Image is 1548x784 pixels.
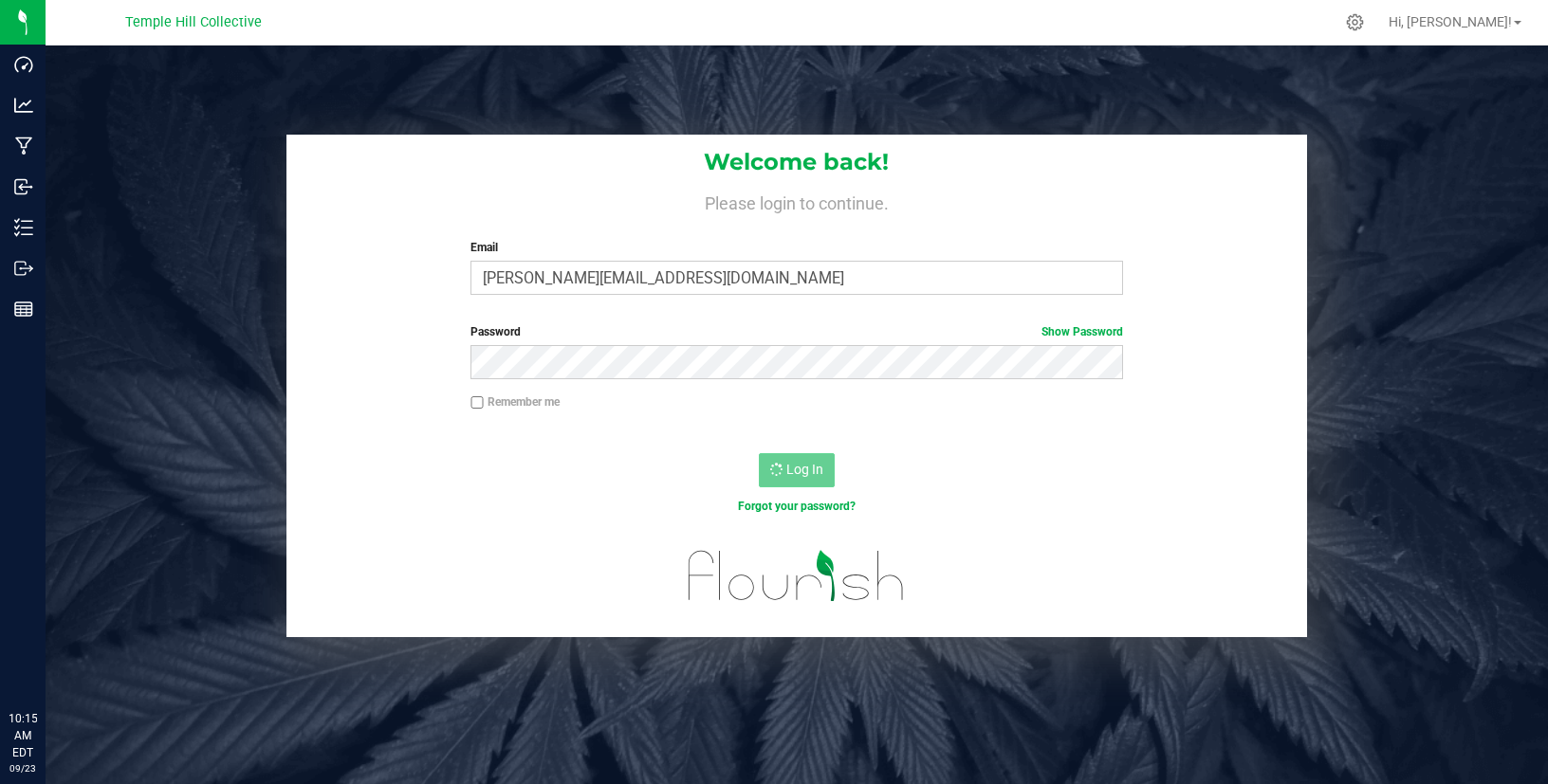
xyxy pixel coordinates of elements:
h4: Please login to continue. [286,190,1307,212]
input: Remember me [470,396,484,410]
span: Password [470,325,521,338]
inline-svg: Dashboard [14,55,33,74]
label: Remember me [470,393,560,410]
inline-svg: Reports [14,300,33,319]
inline-svg: Inbound [14,177,33,196]
inline-svg: Analytics [14,96,33,115]
p: 10:15 AM EDT [9,710,37,761]
button: Log In [759,453,835,487]
span: Hi, [PERSON_NAME]! [1389,14,1512,29]
div: Manage settings [1343,13,1367,31]
label: Email [470,239,1122,256]
inline-svg: Inventory [14,218,33,237]
a: Show Password [1041,325,1123,338]
a: Forgot your password? [738,500,856,513]
inline-svg: Manufacturing [14,137,33,155]
h1: Welcome back! [286,150,1307,174]
inline-svg: Outbound [14,259,33,278]
p: 09/23 [9,761,37,775]
img: flourish_logo.svg [669,535,924,617]
span: Temple Hill Collective [125,14,262,30]
span: Log In [786,462,823,477]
